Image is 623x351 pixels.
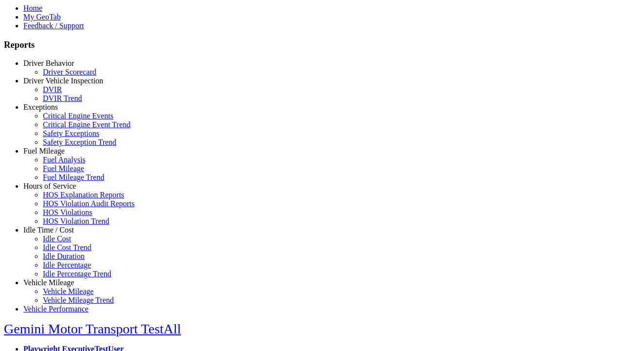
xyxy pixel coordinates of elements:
a: Driver Scorecard [43,68,96,76]
a: Critical Engine Events [43,112,113,120]
a: Vehicle Mileage [23,278,74,287]
a: Vehicle Mileage [43,287,93,295]
a: Idle Cost [43,234,71,243]
a: Idle Time / Cost [23,226,74,234]
a: Driver Vehicle Inspection [23,77,103,85]
a: Gemini Motor Transport TestAll [4,321,181,336]
a: Idle Cost Trend [43,243,92,252]
a: Safety Exception Trend [43,138,116,146]
a: DVIR [43,85,62,94]
a: Exceptions [23,103,58,111]
a: Idle Percentage [43,261,91,269]
a: Fuel Mileage [43,164,84,173]
a: DVIR Trend [43,94,82,102]
a: HOS Violation Audit Reports [43,199,135,208]
a: HOS Explanation Reports [43,191,124,199]
a: Fuel Mileage [23,147,65,155]
a: Critical Engine Event Trend [43,120,130,129]
a: Fuel Mileage Trend [43,173,104,181]
a: Hours of Service [23,182,76,190]
a: Home [23,4,42,12]
a: Vehicle Performance [23,305,89,313]
a: Idle Percentage Trend [43,270,111,278]
h3: Reports [4,39,619,50]
a: My GeoTab [23,13,61,21]
a: HOS Violation Trend [43,217,110,225]
a: Feedback / Support [23,21,84,30]
a: Driver Behavior [23,59,74,67]
a: Vehicle Mileage Trend [43,296,114,304]
a: Fuel Analysis [43,156,86,164]
a: Safety Exceptions [43,129,99,137]
a: Idle Duration [43,252,85,260]
a: HOS Violations [43,208,92,216]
